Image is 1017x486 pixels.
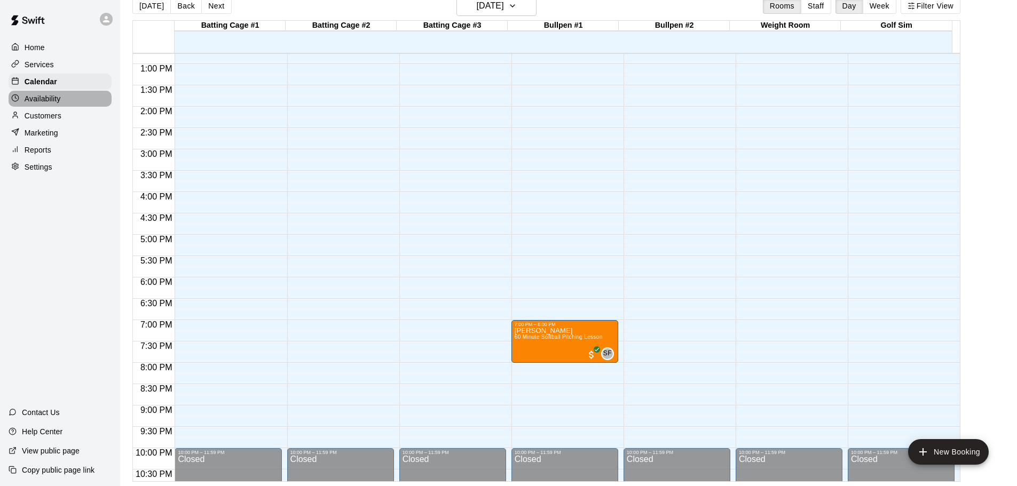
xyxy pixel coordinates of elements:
[138,107,175,116] span: 2:00 PM
[508,21,619,31] div: Bullpen #1
[138,235,175,244] span: 5:00 PM
[739,450,839,455] div: 10:00 PM – 11:59 PM
[25,42,45,53] p: Home
[22,445,80,456] p: View public page
[627,450,727,455] div: 10:00 PM – 11:59 PM
[515,322,615,327] div: 7:00 PM – 8:00 PM
[138,171,175,180] span: 3:30 PM
[586,349,597,360] span: All customers have paid
[9,91,112,107] a: Availability
[9,108,112,124] a: Customers
[138,299,175,308] span: 6:30 PM
[9,159,112,175] a: Settings
[25,110,61,121] p: Customers
[138,85,175,94] span: 1:30 PM
[601,347,614,360] div: Sophie Frost
[138,363,175,372] span: 8:00 PM
[138,192,175,201] span: 4:00 PM
[603,348,612,359] span: SF
[138,213,175,222] span: 4:30 PM
[290,450,391,455] div: 10:00 PM – 11:59 PM
[9,74,112,90] a: Calendar
[22,465,94,475] p: Copy public page link
[138,256,175,265] span: 5:30 PM
[138,427,175,436] span: 9:30 PM
[25,145,51,155] p: Reports
[178,450,278,455] div: 10:00 PM – 11:59 PM
[515,334,603,340] span: 60 Minute Softball Pitching Lesson
[9,125,112,141] a: Marketing
[138,277,175,286] span: 6:00 PM
[286,21,397,31] div: Batting Cage #2
[511,320,618,363] div: 7:00 PM – 8:00 PM: Mable Johnson
[9,57,112,73] a: Services
[25,128,58,138] p: Marketing
[25,93,61,104] p: Availability
[138,320,175,329] span: 7:00 PM
[619,21,730,31] div: Bullpen #2
[138,64,175,73] span: 1:00 PM
[22,426,62,437] p: Help Center
[138,128,175,137] span: 2:30 PM
[9,142,112,158] a: Reports
[841,21,952,31] div: Golf Sim
[138,149,175,158] span: 3:00 PM
[25,162,52,172] p: Settings
[851,450,951,455] div: 10:00 PM – 11:59 PM
[175,21,286,31] div: Batting Cage #1
[9,39,112,55] a: Home
[138,384,175,393] span: 8:30 PM
[515,450,615,455] div: 10:00 PM – 11:59 PM
[908,439,989,465] button: add
[25,76,57,87] p: Calendar
[403,450,503,455] div: 10:00 PM – 11:59 PM
[730,21,841,31] div: Weight Room
[397,21,508,31] div: Batting Cage #3
[605,347,614,360] span: Sophie Frost
[22,407,60,418] p: Contact Us
[25,59,54,70] p: Services
[133,448,175,457] span: 10:00 PM
[138,405,175,415] span: 9:00 PM
[138,341,175,350] span: 7:30 PM
[133,469,175,479] span: 10:30 PM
